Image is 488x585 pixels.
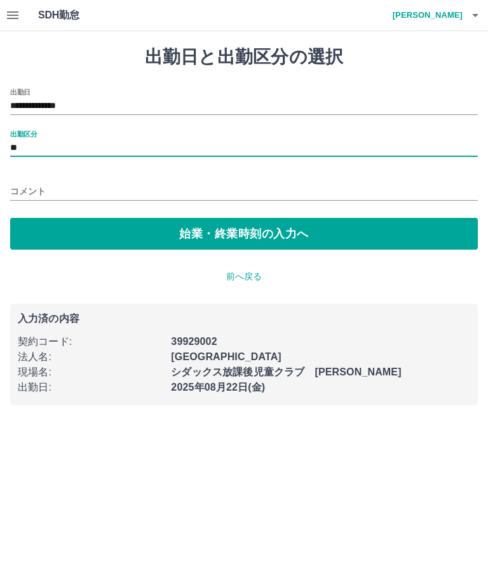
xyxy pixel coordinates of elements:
label: 出勤区分 [10,129,37,138]
p: 現場名 : [18,365,163,380]
b: シダックス放課後児童クラブ [PERSON_NAME] [171,366,401,377]
p: 出勤日 : [18,380,163,395]
p: 法人名 : [18,349,163,365]
b: 39929002 [171,336,217,347]
button: 始業・終業時刻の入力へ [10,218,478,250]
h1: 出勤日と出勤区分の選択 [10,46,478,68]
p: 入力済の内容 [18,314,470,324]
b: 2025年08月22日(金) [171,382,265,393]
p: 前へ戻る [10,270,478,283]
label: 出勤日 [10,87,30,97]
b: [GEOGRAPHIC_DATA] [171,351,281,362]
p: 契約コード : [18,334,163,349]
